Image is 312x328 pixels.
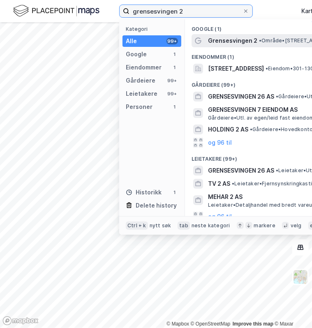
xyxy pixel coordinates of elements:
[126,222,148,230] div: Ctrl + k
[171,104,178,110] div: 1
[233,321,273,327] a: Improve this map
[126,36,137,46] div: Alle
[136,201,177,210] div: Delete history
[254,222,275,229] div: markere
[126,89,157,99] div: Leietakere
[271,289,312,328] iframe: Chat Widget
[171,64,178,71] div: 1
[178,222,190,230] div: tab
[13,4,99,18] img: logo.f888ab2527a4732fd821a326f86c7f29.svg
[126,187,162,197] div: Historikk
[129,5,243,17] input: Søk på adresse, matrikkel, gårdeiere, leietakere eller personer
[166,38,178,44] div: 99+
[208,64,264,74] span: [STREET_ADDRESS]
[266,65,268,72] span: •
[208,166,274,176] span: GRENSESVINGEN 26 AS
[126,102,153,112] div: Personer
[171,51,178,58] div: 1
[166,321,189,327] a: Mapbox
[208,36,257,46] span: Grensesvingen 2
[166,77,178,84] div: 99+
[126,49,147,59] div: Google
[232,180,234,187] span: •
[150,222,171,229] div: nytt søk
[271,289,312,328] div: Kontrollprogram for chat
[2,316,39,326] a: Mapbox homepage
[293,269,308,285] img: Z
[126,62,162,72] div: Eiendommer
[208,125,248,134] span: HOLDING 2 AS
[208,138,232,148] button: og 96 til
[191,321,231,327] a: OpenStreetMap
[208,92,274,102] span: GRENSESVINGEN 26 AS
[171,189,178,196] div: 1
[250,126,252,132] span: •
[259,37,261,44] span: •
[208,179,230,189] span: TV 2 AS
[126,26,181,32] div: Kategori
[126,76,155,85] div: Gårdeiere
[276,93,278,99] span: •
[192,222,230,229] div: neste kategori
[208,212,232,222] button: og 96 til
[291,222,302,229] div: velg
[166,90,178,97] div: 99+
[276,167,278,173] span: •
